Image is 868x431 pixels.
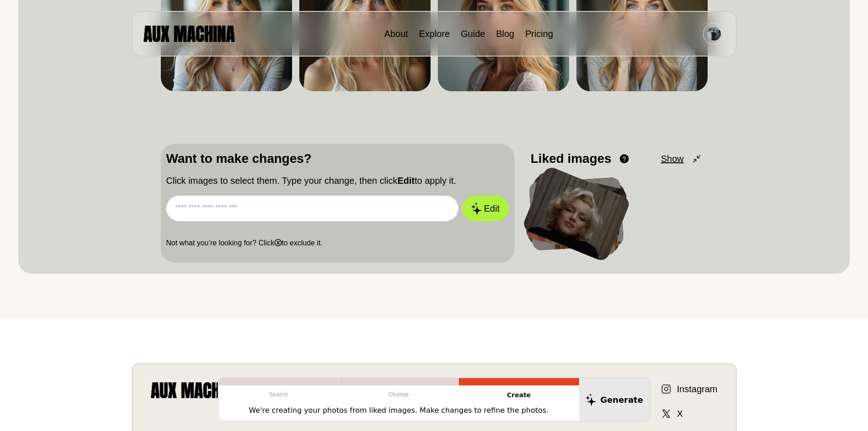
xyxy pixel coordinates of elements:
[579,378,650,421] button: Generate
[462,196,508,221] button: Edit
[166,174,509,187] p: Click images to select them. Type your change, then click to apply it.
[661,152,683,166] span: Show
[496,29,514,39] a: Blog
[249,405,549,416] p: We're creating your photos from liked images. Make changes to refine the photos.
[419,29,450,39] a: Explore
[166,238,509,249] p: Not what you’re looking for? Click to exclude it.
[397,176,415,186] b: Edit
[339,385,459,404] p: Choose
[219,385,339,404] p: Search
[274,239,282,247] b: ⓧ
[459,385,579,405] p: Create
[144,26,235,42] img: AUX MACHINA
[525,29,553,39] a: Pricing
[166,149,509,168] p: Want to make changes?
[661,152,702,166] button: Show
[707,27,721,41] img: Avatar
[461,29,485,39] a: Guide
[531,149,611,168] p: Liked images
[384,29,408,39] a: About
